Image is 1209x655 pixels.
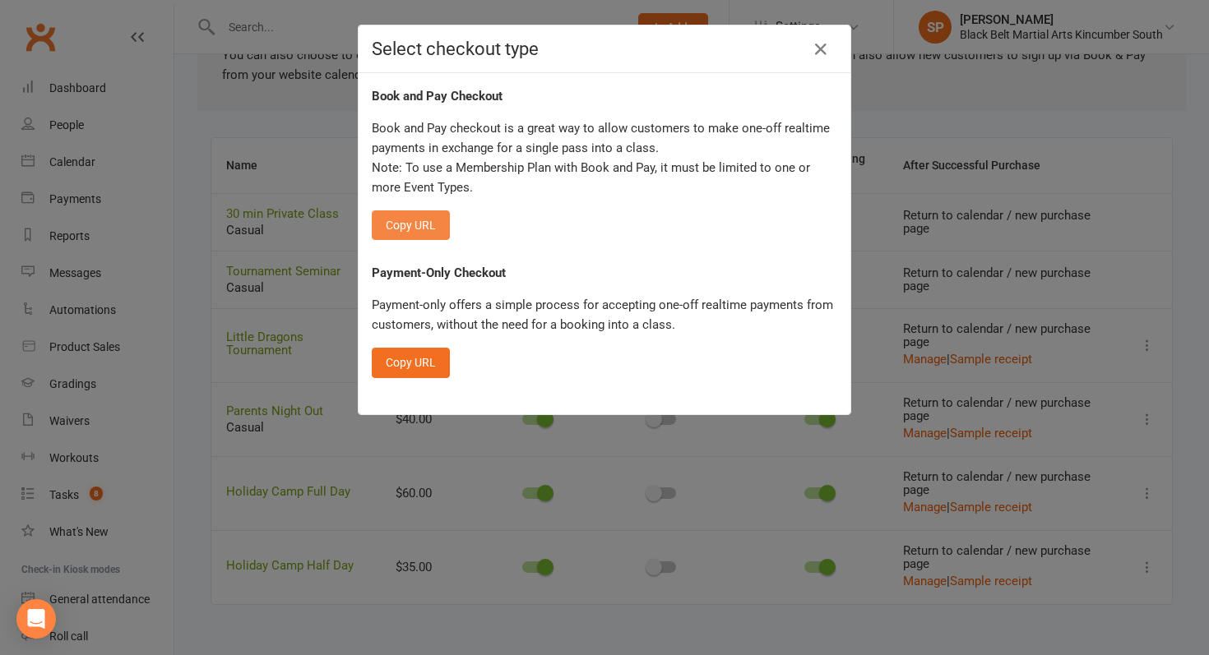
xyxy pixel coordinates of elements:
button: Close [808,36,834,62]
strong: Payment-Only Checkout [372,265,506,280]
button: Copy URL [372,210,450,240]
button: Copy URL [372,348,450,377]
h4: Select checkout type [372,39,837,59]
p: Book and Pay checkout is a great way to allow customers to make one-off realtime payments in exch... [372,118,837,197]
strong: Book and Pay Checkout [372,89,503,104]
div: Open Intercom Messenger [16,599,56,639]
p: Payment-only offers a simple process for accepting one-off realtime payments from customers, with... [372,295,837,334]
